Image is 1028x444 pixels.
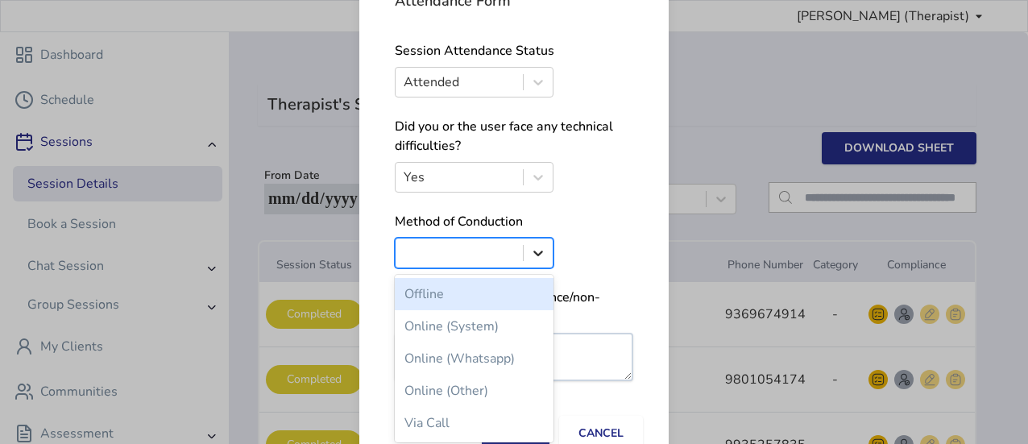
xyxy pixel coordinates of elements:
div: Online (Other) [395,375,553,407]
div: Online (Whatsapp) [395,342,553,375]
div: Offline [395,278,553,310]
div: Did you or the user face any technical difficulties? [395,117,633,156]
div: Method of Conduction [395,212,633,231]
div: Via Call [395,407,553,439]
div: Session Attendance Status [395,41,633,60]
div: Online (System) [395,310,553,342]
